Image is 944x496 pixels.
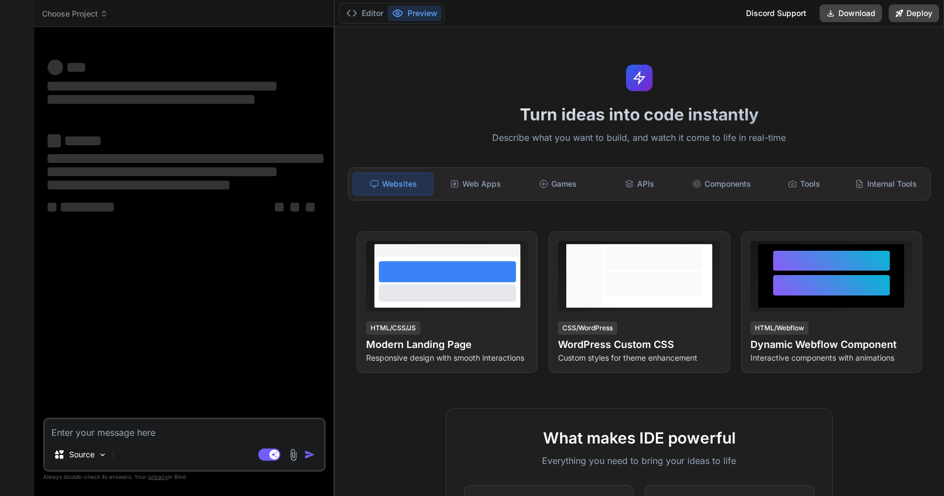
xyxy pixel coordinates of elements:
[48,95,254,104] span: ‌
[388,6,442,21] button: Preview
[304,449,315,460] img: icon
[682,172,762,196] div: Components
[341,104,937,124] h1: Turn ideas into code instantly
[341,131,937,145] p: Describe what you want to build, and watch it come to life in real-time
[48,60,63,75] span: ‌
[43,472,326,482] p: Always double-check its answers. Your in Bind
[518,172,597,196] div: Games
[750,352,912,363] p: Interactive components with animations
[48,181,230,189] span: ‌
[342,6,388,21] button: Editor
[67,63,85,72] span: ‌
[820,4,882,22] button: Download
[61,203,114,212] span: ‌
[558,352,720,363] p: Custom styles for theme enhancement
[48,167,277,176] span: ‌
[287,448,300,461] img: attachment
[48,203,56,212] span: ‌
[306,203,315,212] span: ‌
[366,321,420,335] div: HTML/CSS/JS
[558,337,720,352] h4: WordPress Custom CSS
[42,8,108,19] span: Choose Project
[65,136,101,145] span: ‌
[98,450,107,460] img: Pick Models
[750,321,809,335] div: HTML/Webflow
[48,82,277,91] span: ‌
[436,172,515,196] div: Web Apps
[739,4,813,22] div: Discord Support
[750,337,912,352] h4: Dynamic Webflow Component
[464,454,815,467] p: Everything you need to bring your ideas to life
[148,473,168,480] span: privacy
[464,426,815,450] h2: What makes IDE powerful
[846,172,926,196] div: Internal Tools
[558,321,617,335] div: CSS/WordPress
[600,172,680,196] div: APIs
[48,154,324,163] span: ‌
[69,449,95,460] p: Source
[275,203,284,212] span: ‌
[48,134,61,147] span: ‌
[353,172,434,196] div: Websites
[889,4,939,22] button: Deploy
[366,352,528,363] p: Responsive design with smooth interactions
[764,172,843,196] div: Tools
[366,337,528,352] h4: Modern Landing Page
[290,203,299,212] span: ‌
